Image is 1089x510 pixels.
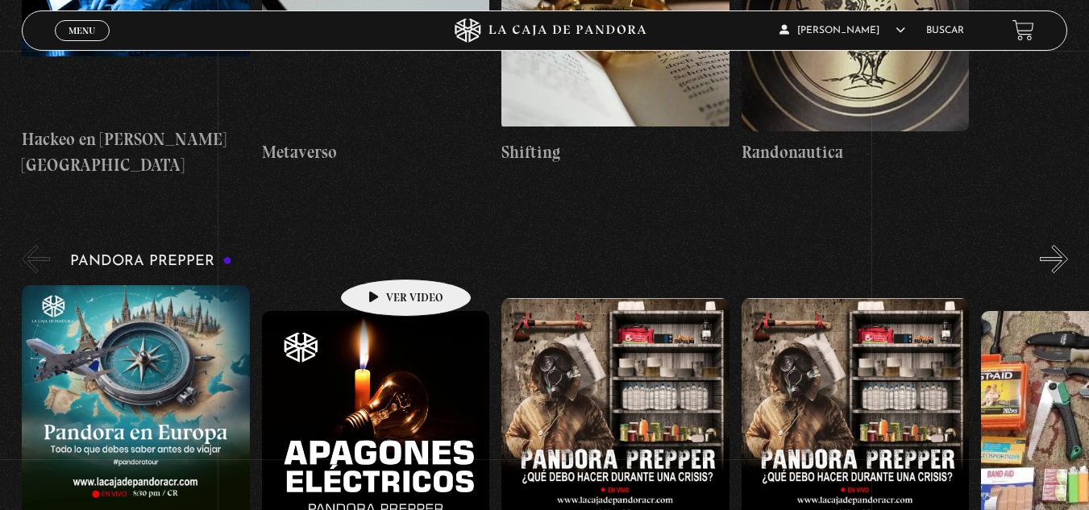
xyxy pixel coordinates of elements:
[779,26,905,35] span: [PERSON_NAME]
[63,39,101,50] span: Cerrar
[22,245,50,273] button: Previous
[742,139,970,165] h4: Randonautica
[1012,19,1034,41] a: View your shopping cart
[1040,245,1068,273] button: Next
[262,139,490,165] h4: Metaverso
[926,26,964,35] a: Buscar
[70,254,232,269] h3: Pandora Prepper
[22,126,250,177] h4: Hackeo en [PERSON_NAME][GEOGRAPHIC_DATA]
[501,139,729,165] h4: Shifting
[69,26,95,35] span: Menu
